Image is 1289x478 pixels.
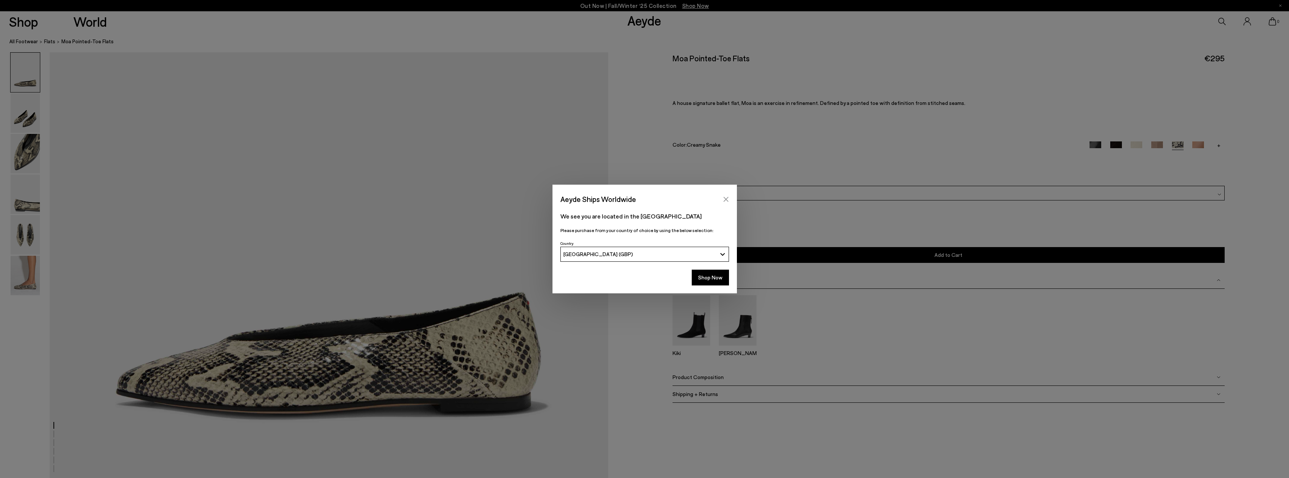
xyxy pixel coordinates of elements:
button: Shop Now [692,270,729,285]
p: We see you are located in the [GEOGRAPHIC_DATA] [560,212,729,221]
span: Aeyde Ships Worldwide [560,193,636,206]
p: Please purchase from your country of choice by using the below selection: [560,227,729,234]
button: Close [720,194,732,205]
span: Country [560,241,574,246]
span: [GEOGRAPHIC_DATA] (GBP) [563,251,633,257]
